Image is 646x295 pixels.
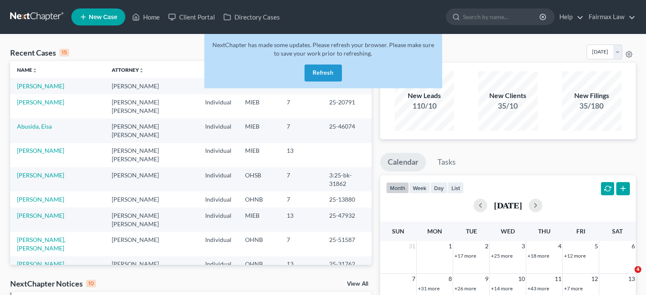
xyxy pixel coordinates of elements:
[198,232,238,256] td: Individual
[478,101,538,111] div: 35/10
[17,260,64,267] a: [PERSON_NAME]
[411,274,416,284] span: 7
[491,285,513,292] a: +14 more
[594,241,599,251] span: 5
[478,91,538,101] div: New Clients
[17,147,64,154] a: [PERSON_NAME]
[105,256,198,272] td: [PERSON_NAME]
[517,274,526,284] span: 10
[557,241,562,251] span: 4
[322,167,372,191] td: 3:25-bk-31862
[380,153,426,171] a: Calendar
[392,228,404,235] span: Sun
[105,167,198,191] td: [PERSON_NAME]
[17,212,64,219] a: [PERSON_NAME]
[198,167,238,191] td: Individual
[448,241,453,251] span: 1
[17,67,37,73] a: Nameunfold_more
[418,285,440,292] a: +31 more
[322,191,372,207] td: 25-13880
[17,196,64,203] a: [PERSON_NAME]
[322,118,372,143] td: 25-46074
[105,191,198,207] td: [PERSON_NAME]
[494,201,522,210] h2: [DATE]
[617,266,638,287] iframe: Intercom live chat
[112,67,144,73] a: Attorneyunfold_more
[105,78,198,94] td: [PERSON_NAME]
[59,49,69,56] div: 15
[212,41,434,57] span: NextChapter has made some updates. Please refresh your browser. Please make sure to save your wor...
[576,228,585,235] span: Fri
[280,118,322,143] td: 7
[555,9,584,25] a: Help
[238,256,280,272] td: OHNB
[280,143,322,167] td: 13
[139,68,144,73] i: unfold_more
[554,274,562,284] span: 11
[322,256,372,272] td: 25-31762
[17,98,64,106] a: [PERSON_NAME]
[612,228,623,235] span: Sat
[562,101,621,111] div: 35/180
[305,65,342,81] button: Refresh
[198,191,238,207] td: Individual
[198,208,238,232] td: Individual
[521,241,526,251] span: 3
[238,118,280,143] td: MIEB
[17,171,64,179] a: [PERSON_NAME]
[198,78,238,94] td: Individual
[280,208,322,232] td: 13
[280,94,322,118] td: 7
[466,228,477,235] span: Tue
[430,153,463,171] a: Tasks
[164,9,219,25] a: Client Portal
[590,274,599,284] span: 12
[238,167,280,191] td: OHSB
[430,182,448,194] button: day
[409,182,430,194] button: week
[448,274,453,284] span: 8
[128,9,164,25] a: Home
[463,9,541,25] input: Search by name...
[238,232,280,256] td: OHNB
[17,82,64,90] a: [PERSON_NAME]
[105,143,198,167] td: [PERSON_NAME] [PERSON_NAME]
[501,228,515,235] span: Wed
[491,253,513,259] a: +25 more
[427,228,442,235] span: Mon
[322,94,372,118] td: 25-20791
[408,241,416,251] span: 31
[238,208,280,232] td: MIEB
[280,167,322,191] td: 7
[105,94,198,118] td: [PERSON_NAME] [PERSON_NAME]
[17,123,52,130] a: Abusida, Eisa
[395,101,454,111] div: 110/10
[198,118,238,143] td: Individual
[32,68,37,73] i: unfold_more
[198,94,238,118] td: Individual
[347,281,368,287] a: View All
[238,191,280,207] td: OHNB
[528,285,549,292] a: +43 more
[238,143,280,167] td: MIEB
[538,228,550,235] span: Thu
[219,9,284,25] a: Directory Cases
[280,232,322,256] td: 7
[454,285,476,292] a: +26 more
[386,182,409,194] button: month
[564,253,586,259] a: +12 more
[635,266,641,273] span: 4
[105,118,198,143] td: [PERSON_NAME] [PERSON_NAME]
[484,241,489,251] span: 2
[10,278,96,289] div: NextChapter Notices
[280,191,322,207] td: 7
[17,236,65,252] a: [PERSON_NAME], [PERSON_NAME]
[105,232,198,256] td: [PERSON_NAME]
[631,241,636,251] span: 6
[564,285,583,292] a: +7 more
[280,256,322,272] td: 13
[86,280,96,287] div: 10
[89,14,117,20] span: New Case
[238,94,280,118] td: MIEB
[395,91,454,101] div: New Leads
